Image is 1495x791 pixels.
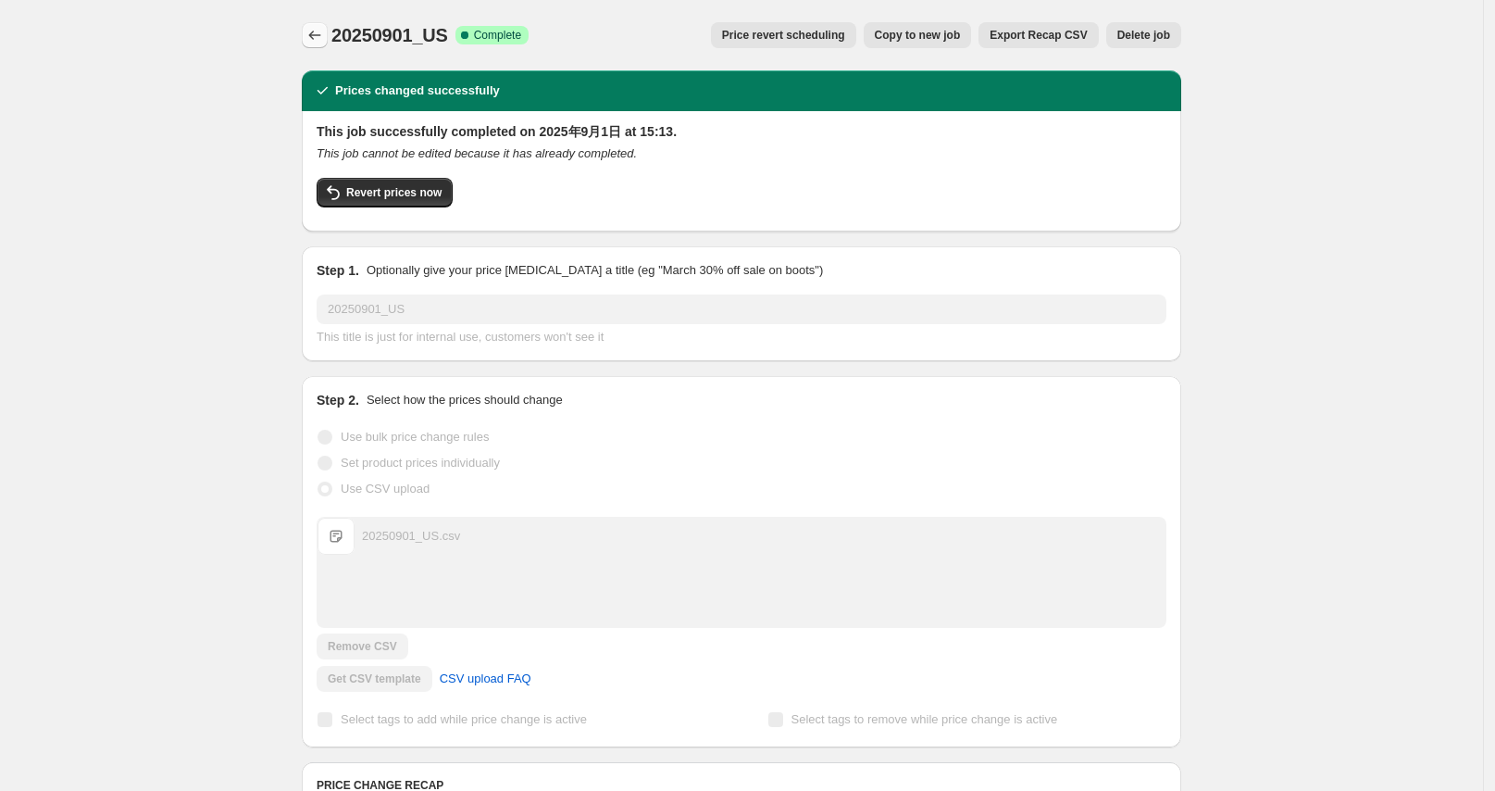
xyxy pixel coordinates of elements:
p: Optionally give your price [MEDICAL_DATA] a title (eg "March 30% off sale on boots") [367,261,823,280]
button: Price revert scheduling [711,22,856,48]
span: This title is just for internal use, customers won't see it [317,330,604,344]
span: Use CSV upload [341,482,430,496]
span: Revert prices now [346,185,442,200]
button: Price change jobs [302,22,328,48]
span: Set product prices individually [341,456,500,470]
button: Export Recap CSV [978,22,1098,48]
a: CSV upload FAQ [429,664,542,694]
i: This job cannot be edited because it has already completed. [317,146,637,160]
span: Delete job [1117,28,1170,43]
span: Use bulk price change rules [341,430,489,444]
span: Select tags to add while price change is active [341,712,587,726]
h2: Step 1. [317,261,359,280]
span: Select tags to remove while price change is active [791,712,1058,726]
span: Export Recap CSV [990,28,1087,43]
p: Select how the prices should change [367,391,563,409]
div: 20250901_US.csv [362,527,460,546]
span: Price revert scheduling [722,28,845,43]
button: Delete job [1106,22,1181,48]
h2: Prices changed successfully [335,82,500,100]
button: Copy to new job [864,22,972,48]
span: 20250901_US [331,25,448,45]
h2: Step 2. [317,391,359,409]
input: 30% off holiday sale [317,295,1166,324]
button: Revert prices now [317,178,453,207]
span: Copy to new job [875,28,961,43]
span: CSV upload FAQ [440,670,531,688]
h2: This job successfully completed on 2025年9月1日 at 15:13. [317,122,1166,141]
span: Complete [474,28,521,43]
